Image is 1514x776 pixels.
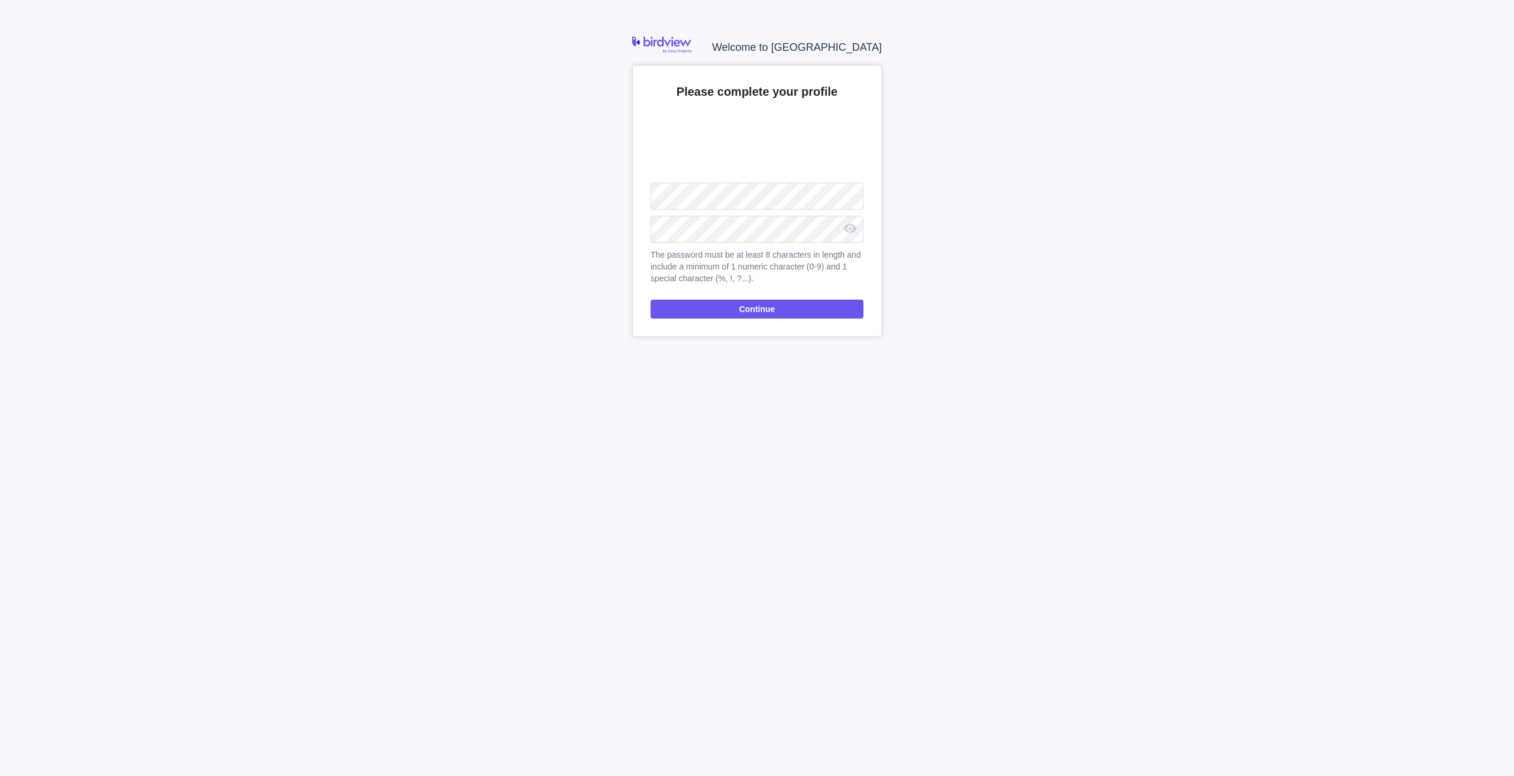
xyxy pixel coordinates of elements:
span: Continue [651,300,863,319]
h2: Please complete your profile [651,83,863,100]
span: Continue [739,302,775,316]
span: Welcome to [GEOGRAPHIC_DATA] [712,41,882,53]
img: logo [632,37,691,53]
span: The password must be at least 8 characters in length and include a minimum of 1 numeric character... [651,249,863,284]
